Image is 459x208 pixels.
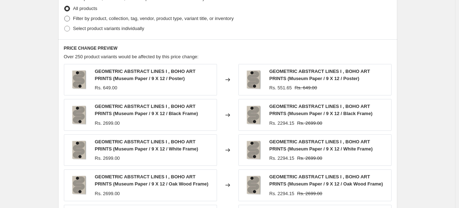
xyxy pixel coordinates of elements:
[95,104,198,116] span: GEOMETRIC ABSTRACT LINES I , BOHO ART PRINTS (Museum Paper / 9 X 12 / Black Frame)
[73,26,144,31] span: Select product variants individually
[269,139,373,152] span: GEOMETRIC ABSTRACT LINES I , BOHO ART PRINTS (Museum Paper / 9 X 12 / White Frame)
[242,174,264,196] img: gallerywrap-resized_212f066c-7c3d-4415-9b16-553eb73bee29_80x.jpg
[269,174,383,187] span: GEOMETRIC ABSTRACT LINES I , BOHO ART PRINTS (Museum Paper / 9 X 12 / Oak Wood Frame)
[297,190,322,197] strike: Rs. 2699.00
[68,139,89,161] img: gallerywrap-resized_212f066c-7c3d-4415-9b16-553eb73bee29_80x.jpg
[73,6,97,11] span: All products
[73,16,234,21] span: Filter by product, collection, tag, vendor, product type, variant title, or inventory
[269,104,373,116] span: GEOMETRIC ABSTRACT LINES I , BOHO ART PRINTS (Museum Paper / 9 X 12 / Black Frame)
[269,120,294,127] div: Rs. 2294.15
[68,104,89,126] img: gallerywrap-resized_212f066c-7c3d-4415-9b16-553eb73bee29_80x.jpg
[95,139,198,152] span: GEOMETRIC ABSTRACT LINES I , BOHO ART PRINTS (Museum Paper / 9 X 12 / White Frame)
[269,84,292,91] div: Rs. 551.65
[242,69,264,90] img: gallerywrap-resized_212f066c-7c3d-4415-9b16-553eb73bee29_80x.jpg
[294,84,317,91] strike: Rs. 649.00
[242,104,264,126] img: gallerywrap-resized_212f066c-7c3d-4415-9b16-553eb73bee29_80x.jpg
[269,190,294,197] div: Rs. 2294.15
[95,190,120,197] div: Rs. 2699.00
[242,139,264,161] img: gallerywrap-resized_212f066c-7c3d-4415-9b16-553eb73bee29_80x.jpg
[64,54,199,59] span: Over 250 product variants would be affected by this price change:
[95,174,208,187] span: GEOMETRIC ABSTRACT LINES I , BOHO ART PRINTS (Museum Paper / 9 X 12 / Oak Wood Frame)
[68,174,89,196] img: gallerywrap-resized_212f066c-7c3d-4415-9b16-553eb73bee29_80x.jpg
[95,84,117,91] div: Rs. 649.00
[297,155,322,162] strike: Rs. 2699.00
[68,69,89,90] img: gallerywrap-resized_212f066c-7c3d-4415-9b16-553eb73bee29_80x.jpg
[297,120,322,127] strike: Rs. 2699.00
[95,69,196,81] span: GEOMETRIC ABSTRACT LINES I , BOHO ART PRINTS (Museum Paper / 9 X 12 / Poster)
[95,120,120,127] div: Rs. 2699.00
[64,45,392,51] h6: PRICE CHANGE PREVIEW
[269,69,370,81] span: GEOMETRIC ABSTRACT LINES I , BOHO ART PRINTS (Museum Paper / 9 X 12 / Poster)
[95,155,120,162] div: Rs. 2699.00
[269,155,294,162] div: Rs. 2294.15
